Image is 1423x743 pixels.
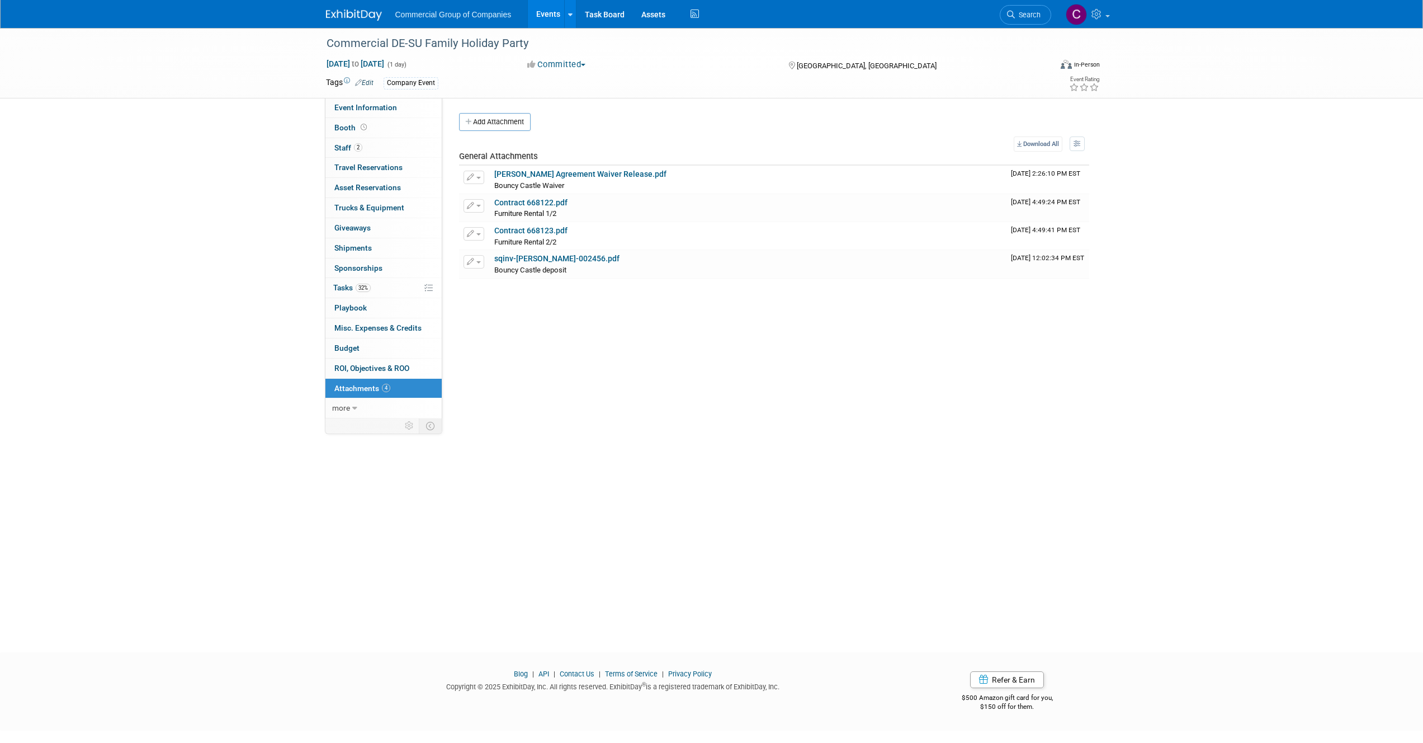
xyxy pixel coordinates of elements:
span: Upload Timestamp [1011,254,1084,262]
a: Refer & Earn [970,671,1044,688]
a: sqinv-[PERSON_NAME]-002456.pdf [494,254,620,263]
a: Contact Us [560,670,594,678]
span: [DATE] [DATE] [326,59,385,69]
span: Upload Timestamp [1011,170,1080,177]
td: Upload Timestamp [1006,166,1089,194]
a: Playbook [325,298,442,318]
a: Blog [514,670,528,678]
span: Attachments [334,384,390,393]
span: Bouncy Castle deposit [494,266,566,274]
a: Budget [325,338,442,358]
span: Upload Timestamp [1011,198,1080,206]
a: [PERSON_NAME] Agreement Waiver Release.pdf [494,170,666,178]
span: Asset Reservations [334,183,401,192]
div: Company Event [384,77,438,89]
a: Event Information [325,98,442,117]
span: Trucks & Equipment [334,203,404,212]
td: Upload Timestamp [1006,194,1089,222]
div: Event Rating [1069,77,1099,82]
a: Search [1000,5,1051,25]
a: ROI, Objectives & ROO [325,359,442,378]
span: to [350,59,361,68]
td: Upload Timestamp [1006,250,1089,278]
span: Staff [334,143,362,152]
span: Commercial Group of Companies [395,10,512,19]
div: Commercial DE-SU Family Holiday Party [323,34,1034,54]
button: Committed [523,59,590,70]
a: Attachments4 [325,379,442,398]
a: Terms of Service [605,670,658,678]
a: Contract 668123.pdf [494,226,568,235]
span: Booth [334,123,369,132]
a: more [325,398,442,418]
td: Tags [326,77,374,90]
div: $150 off for them. [917,702,1098,712]
span: General Attachments [459,151,538,161]
span: 4 [382,384,390,392]
span: (1 day) [386,61,406,68]
span: Budget [334,344,360,352]
a: Giveaways [325,218,442,238]
span: Sponsorships [334,264,382,272]
span: Furniture Rental 1/2 [494,209,556,218]
a: Contract 668122.pdf [494,198,568,207]
span: Misc. Expenses & Credits [334,323,422,332]
a: Edit [355,79,374,87]
span: [GEOGRAPHIC_DATA], [GEOGRAPHIC_DATA] [797,62,937,70]
a: Booth [325,118,442,138]
a: Sponsorships [325,258,442,278]
span: Booth not reserved yet [358,123,369,131]
a: API [538,670,549,678]
div: In-Person [1074,60,1100,69]
td: Personalize Event Tab Strip [400,418,419,433]
span: Search [1015,11,1041,19]
a: Shipments [325,238,442,258]
a: Misc. Expenses & Credits [325,318,442,338]
span: more [332,403,350,412]
img: ExhibitDay [326,10,382,21]
span: ROI, Objectives & ROO [334,364,409,373]
span: | [530,670,537,678]
a: Trucks & Equipment [325,198,442,218]
span: Travel Reservations [334,163,403,172]
a: Tasks32% [325,278,442,298]
button: Add Attachment [459,113,531,131]
div: $500 Amazon gift card for you, [917,686,1098,712]
span: Upload Timestamp [1011,226,1080,234]
span: Tasks [333,283,371,292]
span: Giveaways [334,223,371,232]
span: Shipments [334,243,372,252]
div: Event Format [985,58,1100,75]
a: Staff2 [325,138,442,158]
span: | [596,670,603,678]
span: Playbook [334,303,367,312]
span: Bouncy Castle Waiver [494,181,564,190]
a: Asset Reservations [325,178,442,197]
span: 2 [354,143,362,152]
span: Furniture Rental 2/2 [494,238,556,246]
span: 32% [356,284,371,292]
img: Cole Mattern [1066,4,1087,25]
td: Toggle Event Tabs [419,418,442,433]
sup: ® [642,681,646,688]
a: Privacy Policy [668,670,712,678]
img: Format-Inperson.png [1061,60,1072,69]
span: Event Information [334,103,397,112]
span: | [659,670,666,678]
a: Travel Reservations [325,158,442,177]
a: Download All [1014,137,1062,152]
span: | [551,670,558,678]
td: Upload Timestamp [1006,222,1089,250]
div: Copyright © 2025 ExhibitDay, Inc. All rights reserved. ExhibitDay is a registered trademark of Ex... [326,679,901,692]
